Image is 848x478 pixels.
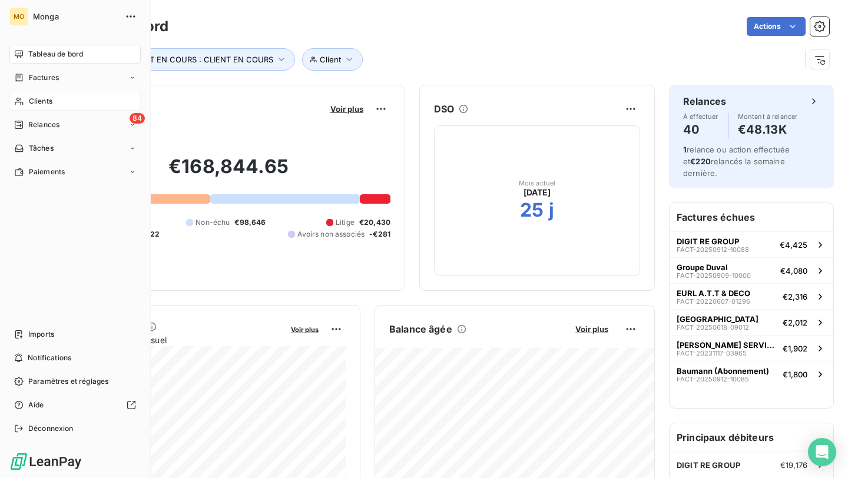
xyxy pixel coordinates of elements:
span: CLIENT EN COURS : CLIENT EN COURS [127,55,273,64]
span: €2,316 [783,292,807,301]
span: [DATE] [524,187,551,198]
span: Chiffre d'affaires mensuel [67,334,283,346]
span: FACT-20250909-10000 [677,272,751,279]
span: DIGIT RE GROUP [677,460,740,470]
span: €4,080 [780,266,807,275]
span: €1,800 [783,370,807,379]
span: €2,012 [783,318,807,327]
span: [GEOGRAPHIC_DATA] [677,314,758,324]
span: Paramètres et réglages [28,376,108,387]
button: Voir plus [287,324,322,334]
a: Aide [9,396,141,414]
span: relance ou action effectuée et relancés la semaine dernière. [683,145,790,178]
span: €19,176 [780,460,807,470]
span: Montant à relancer [738,113,798,120]
span: DIGIT RE GROUP [677,237,739,246]
span: Non-échu [196,217,230,228]
span: Factures [29,72,59,83]
button: CLIENT EN COURS : CLIENT EN COURS [110,48,295,71]
span: €4,425 [780,240,807,250]
button: Actions [747,17,806,36]
span: Voir plus [575,324,608,334]
span: Litige [336,217,355,228]
h4: 40 [683,120,718,139]
span: Relances [28,119,59,130]
span: EURL A.T.T & DECO [677,288,750,298]
h2: €168,844.65 [67,155,390,190]
span: À effectuer [683,113,718,120]
h6: Principaux débiteurs [670,423,833,452]
span: Groupe Duval [677,263,728,272]
button: Voir plus [572,324,612,334]
span: Baumann (Abonnement) [677,366,769,376]
span: Avoirs non associés [297,229,365,240]
button: Voir plus [327,104,367,114]
button: Baumann (Abonnement)FACT-20250912-10085€1,800 [670,361,833,387]
h2: 25 [520,198,544,222]
span: Mois actuel [519,180,556,187]
h6: DSO [434,102,454,116]
button: DIGIT RE GROUPFACT-20250912-10088€4,425 [670,231,833,257]
span: Tâches [29,143,54,154]
button: Groupe DuvalFACT-20250909-10000€4,080 [670,257,833,283]
span: -€281 [369,229,390,240]
span: Tableau de bord [28,49,83,59]
span: [PERSON_NAME] SERVICES [677,340,778,350]
span: 1 [683,145,687,154]
button: [GEOGRAPHIC_DATA]FACT-20250618-09012€2,012 [670,309,833,335]
span: FACT-20250912-10088 [677,246,749,253]
span: Client [320,55,341,64]
div: Open Intercom Messenger [808,438,836,466]
span: Notifications [28,353,71,363]
h6: Factures échues [670,203,833,231]
img: Logo LeanPay [9,452,82,471]
span: FACT-20250618-09012 [677,324,749,331]
span: FACT-20250912-10085 [677,376,749,383]
span: Monga [33,12,118,21]
span: Paiements [29,167,65,177]
button: Client [302,48,363,71]
h6: Relances [683,94,726,108]
span: Imports [28,329,54,340]
span: Voir plus [330,104,363,114]
span: Aide [28,400,44,410]
span: €20,430 [359,217,390,228]
span: 84 [130,113,145,124]
span: Clients [29,96,52,107]
span: €1,902 [783,344,807,353]
h2: j [549,198,554,222]
span: FACT-20220607-01296 [677,298,750,305]
button: EURL A.T.T & DECOFACT-20220607-01296€2,316 [670,283,833,309]
span: €220 [690,157,711,166]
span: Voir plus [291,326,319,334]
div: MO [9,7,28,26]
span: FACT-20231117-03965 [677,350,747,357]
span: Déconnexion [28,423,74,434]
h6: Balance âgée [389,322,452,336]
h4: €48.13K [738,120,798,139]
button: [PERSON_NAME] SERVICESFACT-20231117-03965€1,902 [670,335,833,361]
span: €98,646 [234,217,266,228]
